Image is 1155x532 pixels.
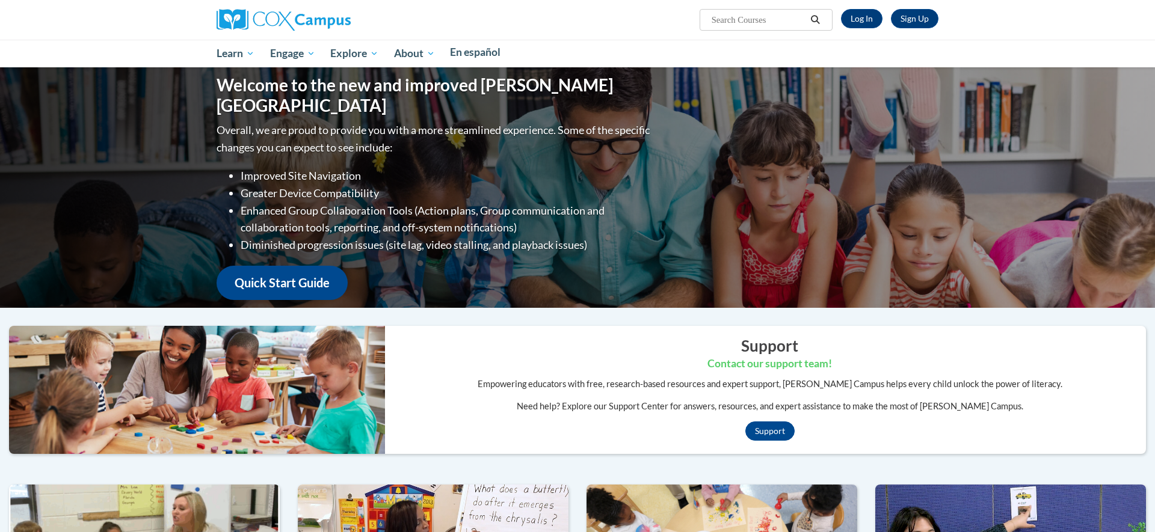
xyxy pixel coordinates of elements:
a: Explore [322,40,386,67]
h3: Contact our support team! [394,356,1146,371]
a: Support [745,421,795,441]
a: Register [891,9,938,28]
h2: Support [394,335,1146,356]
li: Diminished progression issues (site lag, video stalling, and playback issues) [241,236,653,254]
span: En español [450,46,500,58]
div: Main menu [199,40,956,67]
li: Improved Site Navigation [241,167,653,185]
a: About [386,40,443,67]
a: Quick Start Guide [217,266,348,300]
i:  [810,16,821,25]
p: Overall, we are proud to provide you with a more streamlined experience. Some of the specific cha... [217,121,653,156]
a: Learn [209,40,262,67]
span: Learn [217,46,254,61]
img: Cox Campus [217,9,351,31]
a: Log In [841,9,882,28]
a: En español [443,40,509,65]
span: Engage [270,46,315,61]
li: Enhanced Group Collaboration Tools (Action plans, Group communication and collaboration tools, re... [241,202,653,237]
span: Explore [330,46,378,61]
input: Search Courses [710,13,807,27]
span: About [394,46,435,61]
a: Engage [262,40,323,67]
a: Cox Campus [217,14,351,24]
h1: Welcome to the new and improved [PERSON_NAME][GEOGRAPHIC_DATA] [217,75,653,115]
p: Empowering educators with free, research-based resources and expert support, [PERSON_NAME] Campus... [394,378,1146,391]
p: Need help? Explore our Support Center for answers, resources, and expert assistance to make the m... [394,400,1146,413]
button: Search [807,13,825,27]
li: Greater Device Compatibility [241,185,653,202]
